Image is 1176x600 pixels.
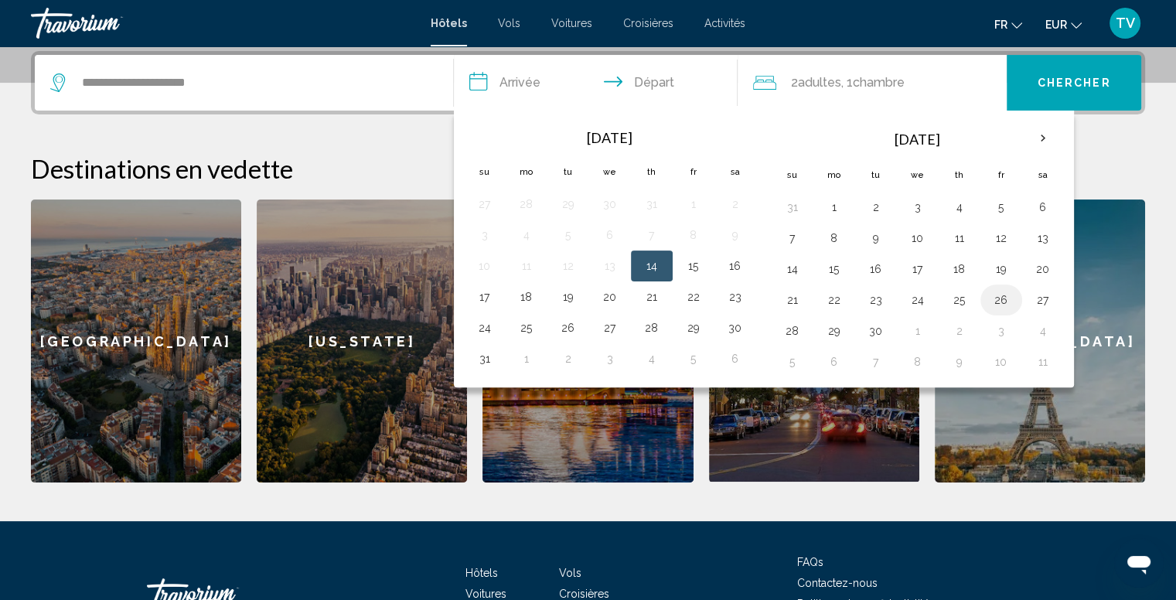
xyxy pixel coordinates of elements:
[681,193,706,215] button: Day 1
[514,193,539,215] button: Day 28
[598,286,622,308] button: Day 20
[472,317,497,339] button: Day 24
[431,17,467,29] a: Hôtels
[639,286,664,308] button: Day 21
[797,577,878,589] a: Contactez-nous
[556,224,581,246] button: Day 5
[551,17,592,29] a: Voitures
[905,227,930,249] button: Day 10
[947,196,972,218] button: Day 4
[852,75,904,90] span: Chambre
[947,227,972,249] button: Day 11
[822,196,847,218] button: Day 1
[514,255,539,277] button: Day 11
[947,258,972,280] button: Day 18
[989,258,1014,280] button: Day 19
[556,317,581,339] button: Day 26
[598,348,622,370] button: Day 3
[639,317,664,339] button: Day 28
[780,227,805,249] button: Day 7
[454,55,738,111] button: Check in and out dates
[905,258,930,280] button: Day 17
[822,320,847,342] button: Day 29
[681,224,706,246] button: Day 8
[514,224,539,246] button: Day 4
[639,348,664,370] button: Day 4
[559,588,609,600] a: Croisières
[1031,320,1055,342] button: Day 4
[623,17,673,29] span: Croisières
[822,289,847,311] button: Day 22
[1114,538,1164,588] iframe: Bouton de lancement de la fenêtre de messagerie
[598,193,622,215] button: Day 30
[598,255,622,277] button: Day 13
[989,227,1014,249] button: Day 12
[681,348,706,370] button: Day 5
[1045,13,1082,36] button: Change currency
[1007,55,1141,111] button: Chercher
[1031,227,1055,249] button: Day 13
[514,317,539,339] button: Day 25
[989,351,1014,373] button: Day 10
[822,351,847,373] button: Day 6
[598,224,622,246] button: Day 6
[514,286,539,308] button: Day 18
[1031,196,1055,218] button: Day 6
[989,320,1014,342] button: Day 3
[780,289,805,311] button: Day 21
[598,317,622,339] button: Day 27
[31,8,415,39] a: Travorium
[797,75,840,90] span: Adultes
[556,193,581,215] button: Day 29
[1031,351,1055,373] button: Day 11
[559,567,581,579] a: Vols
[780,258,805,280] button: Day 14
[947,351,972,373] button: Day 9
[905,320,930,342] button: Day 1
[989,196,1014,218] button: Day 5
[723,193,748,215] button: Day 2
[1031,289,1055,311] button: Day 27
[780,351,805,373] button: Day 5
[994,13,1022,36] button: Change language
[498,17,520,29] a: Vols
[822,258,847,280] button: Day 15
[905,289,930,311] button: Day 24
[840,72,904,94] span: , 1
[797,556,823,568] a: FAQs
[723,286,748,308] button: Day 23
[35,55,1141,111] div: Search widget
[1116,15,1135,31] span: TV
[790,72,840,94] span: 2
[465,567,498,579] a: Hôtels
[864,320,888,342] button: Day 30
[31,199,241,482] a: [GEOGRAPHIC_DATA]
[257,199,467,482] div: [US_STATE]
[1022,121,1064,156] button: Next month
[704,17,745,29] a: Activités
[465,588,506,600] span: Voitures
[639,224,664,246] button: Day 7
[1105,7,1145,39] button: User Menu
[556,286,581,308] button: Day 19
[994,19,1007,31] span: fr
[864,351,888,373] button: Day 7
[989,289,1014,311] button: Day 26
[905,351,930,373] button: Day 8
[506,121,714,155] th: [DATE]
[723,255,748,277] button: Day 16
[723,224,748,246] button: Day 9
[556,348,581,370] button: Day 2
[556,255,581,277] button: Day 12
[681,317,706,339] button: Day 29
[780,196,805,218] button: Day 31
[723,348,748,370] button: Day 6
